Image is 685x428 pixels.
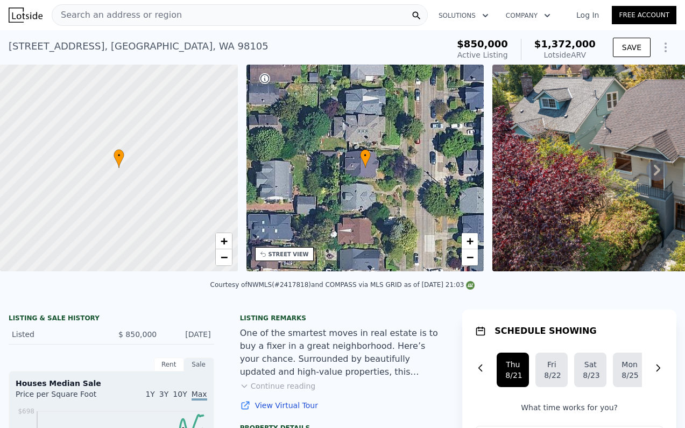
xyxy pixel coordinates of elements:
div: Listed [12,329,103,340]
a: Log In [563,10,612,20]
div: Thu [505,359,520,370]
span: + [467,234,474,248]
div: • [360,149,371,168]
span: Search an address or region [52,9,182,22]
span: 3Y [159,390,168,398]
img: NWMLS Logo [466,281,475,290]
button: Mon8/25 [613,353,645,387]
button: Fri8/22 [535,353,568,387]
span: + [220,234,227,248]
button: Continue reading [240,381,316,391]
a: Zoom in [216,233,232,249]
span: $ 850,000 [118,330,157,339]
button: Show Options [655,37,676,58]
div: Fri [544,359,559,370]
a: Zoom out [462,249,478,265]
button: Company [497,6,559,25]
div: Mon [622,359,637,370]
div: Lotside ARV [534,50,596,60]
div: STREET VIEW [269,250,309,258]
button: Solutions [430,6,497,25]
div: Courtesy of NWMLS (#2417818) and COMPASS via MLS GRID as of [DATE] 21:03 [210,281,475,289]
div: 8/23 [583,370,598,381]
div: Rent [154,357,184,371]
span: − [467,250,474,264]
span: 10Y [173,390,187,398]
div: Houses Median Sale [16,378,207,389]
button: Thu8/21 [497,353,529,387]
p: What time works for you? [475,402,663,413]
div: 8/22 [544,370,559,381]
a: Zoom in [462,233,478,249]
div: LISTING & SALE HISTORY [9,314,214,325]
div: Sale [184,357,214,371]
span: Max [192,390,207,401]
a: View Virtual Tour [240,400,446,411]
span: • [114,151,124,160]
div: Price per Square Foot [16,389,111,406]
h1: SCHEDULE SHOWING [495,325,596,338]
div: 8/21 [505,370,520,381]
span: Active Listing [457,51,508,59]
a: Zoom out [216,249,232,265]
tspan: $698 [18,408,34,415]
div: 8/25 [622,370,637,381]
div: [STREET_ADDRESS] , [GEOGRAPHIC_DATA] , WA 98105 [9,39,269,54]
span: $850,000 [457,38,508,50]
div: One of the smartest moves in real estate is to buy a fixer in a great neighborhood. Here’s your c... [240,327,446,378]
div: Sat [583,359,598,370]
div: [DATE] [165,329,210,340]
button: Sat8/23 [574,353,606,387]
span: 1Y [145,390,154,398]
span: $1,372,000 [534,38,596,50]
button: SAVE [613,38,651,57]
span: • [360,151,371,160]
img: Lotside [9,8,43,23]
div: Listing remarks [240,314,446,322]
a: Free Account [612,6,676,24]
div: • [114,149,124,168]
span: − [220,250,227,264]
